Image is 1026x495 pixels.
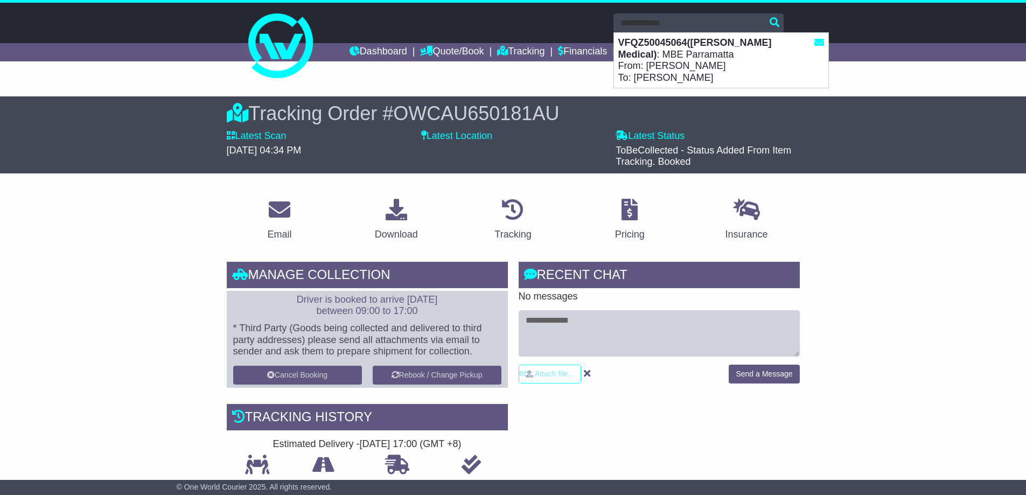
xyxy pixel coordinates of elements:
div: Manage collection [227,262,508,291]
a: Download [368,195,425,246]
div: : MBE Parramatta From: [PERSON_NAME] To: [PERSON_NAME] [614,33,828,88]
div: Email [267,227,291,242]
strong: VFQZ50045064([PERSON_NAME] Medical) [618,37,772,60]
a: Quote/Book [420,43,484,61]
span: [DATE] 04:34 PM [227,145,302,156]
div: [DATE] 17:00 (GMT +8) [360,438,462,450]
div: Estimated Delivery - [227,438,508,450]
a: Insurance [718,195,775,246]
span: OWCAU650181AU [393,102,559,124]
a: Financials [558,43,607,61]
a: Tracking [497,43,545,61]
div: Tracking Order # [227,102,800,125]
a: Pricing [608,195,652,246]
label: Latest Location [421,130,492,142]
label: Latest Status [616,130,685,142]
a: Email [260,195,298,246]
a: Tracking [487,195,538,246]
span: ToBeCollected - Status Added From Item Tracking. Booked [616,145,791,168]
button: Cancel Booking [233,366,362,385]
div: Tracking history [227,404,508,433]
div: Tracking [494,227,531,242]
a: Dashboard [350,43,407,61]
div: Download [375,227,418,242]
div: Pricing [615,227,645,242]
label: Latest Scan [227,130,287,142]
span: © One World Courier 2025. All rights reserved. [177,483,332,491]
button: Rebook / Change Pickup [373,366,501,385]
p: No messages [519,291,800,303]
div: Insurance [725,227,768,242]
div: RECENT CHAT [519,262,800,291]
p: * Third Party (Goods being collected and delivered to third party addresses) please send all atta... [233,323,501,358]
p: Driver is booked to arrive [DATE] between 09:00 to 17:00 [233,294,501,317]
button: Send a Message [729,365,799,384]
